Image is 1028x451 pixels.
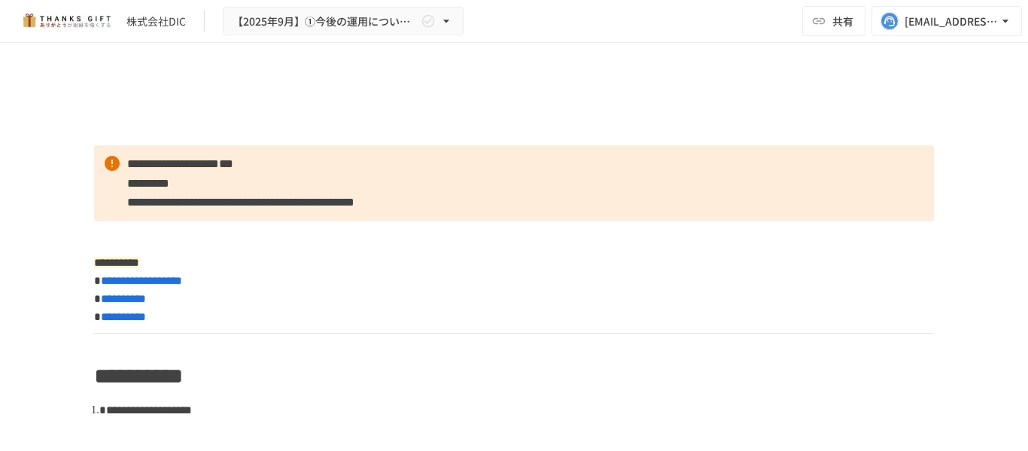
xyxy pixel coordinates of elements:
div: 株式会社DIC [126,14,186,29]
button: 共有 [802,6,865,36]
button: 【2025年9月】①今後の運用についてのご案内/THANKS GIFTキックオフMTG [223,7,464,36]
div: [EMAIL_ADDRESS][DOMAIN_NAME] [905,12,998,31]
button: [EMAIL_ADDRESS][DOMAIN_NAME] [871,6,1022,36]
img: mMP1OxWUAhQbsRWCurg7vIHe5HqDpP7qZo7fRoNLXQh [18,9,114,33]
span: 共有 [832,13,853,29]
span: 【2025年9月】①今後の運用についてのご案内/THANKS GIFTキックオフMTG [233,12,418,31]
